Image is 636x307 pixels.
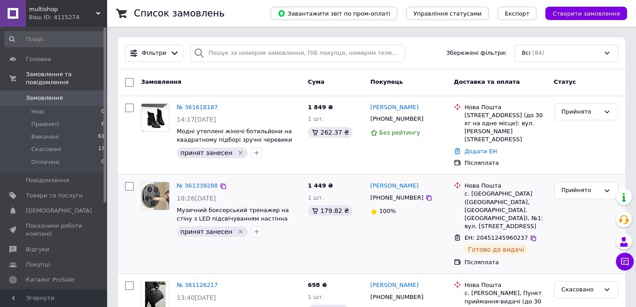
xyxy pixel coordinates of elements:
span: Експорт [505,10,530,17]
img: Фото товару [141,104,169,131]
a: № 361339288 [177,182,218,189]
button: Завантажити звіт по пром-оплаті [270,7,397,20]
span: 1 шт. [308,115,324,122]
span: multishop [29,5,96,13]
svg: Видалити мітку [237,228,244,235]
span: Скасовані [31,145,62,153]
span: 6 [101,120,104,128]
div: Післяплата [465,159,547,167]
a: Модні утеплені жіночі ботильйони на квадратному підборі зручні черевики на блискавці з гострими ш... [177,128,295,160]
div: Нова Пошта [465,103,547,111]
a: Створити замовлення [536,10,627,16]
a: Додати ЕН [465,148,497,155]
span: Повідомлення [26,176,69,184]
span: Замовлення та повідомлення [26,70,107,86]
a: № 361126217 [177,282,218,288]
div: [STREET_ADDRESS] (до 30 кг на одне місце): вул. [PERSON_NAME][STREET_ADDRESS] [465,111,547,144]
span: (84) [532,49,545,56]
span: 13:40[DATE] [177,294,216,301]
span: Показники роботи компанії [26,222,83,238]
a: № 361618187 [177,104,218,111]
input: Пошук за номером замовлення, ПІБ покупця, номером телефону, Email, номером накладної [190,45,405,62]
div: Прийнято [561,107,600,117]
div: Прийнято [561,186,600,195]
span: 1 шт. [308,294,324,300]
span: Каталог ProSale [26,276,74,284]
span: Товари та послуги [26,192,83,200]
span: 14:17[DATE] [177,116,216,123]
span: Всі [522,49,531,57]
div: с. [GEOGRAPHIC_DATA] ([GEOGRAPHIC_DATA], [GEOGRAPHIC_DATA]. [GEOGRAPHIC_DATA]), №1: вул. [STREET_... [465,190,547,230]
span: 18:26[DATE] [177,195,216,202]
span: 0 [101,108,104,116]
div: [PHONE_NUMBER] [369,291,425,303]
a: Музичний боксерський тренажер на стіну з LED підсвічуванням настінна боксерська мішень для доросл... [177,207,289,238]
img: Фото товару [141,182,169,210]
span: Прийняті [31,120,59,128]
div: Скасовано [561,285,600,295]
span: 0 [101,158,104,166]
span: 100% [379,208,396,214]
a: [PERSON_NAME] [370,182,419,190]
span: Створити замовлення [553,10,620,17]
span: Виконані [31,133,59,141]
button: Експорт [498,7,537,20]
span: принят занесен [180,149,233,156]
a: Фото товару [141,182,170,210]
a: Фото товару [141,103,170,132]
span: Завантажити звіт по пром-оплаті [278,9,390,17]
span: Доставка та оплата [454,78,520,85]
span: 61 [98,133,104,141]
div: Ваш ID: 4115274 [29,13,107,21]
span: Замовлення [141,78,181,85]
div: Готово до видачі [465,244,528,255]
div: 262.37 ₴ [308,127,353,138]
span: Замовлення [26,94,63,102]
h1: Список замовлень [134,8,224,19]
a: [PERSON_NAME] [370,103,419,112]
a: [PERSON_NAME] [370,281,419,290]
input: Пошук [4,31,105,47]
span: Оплачені [31,158,59,166]
span: Головна [26,55,51,63]
div: Післяплата [465,258,547,266]
span: Без рейтингу [379,129,420,136]
div: 179.82 ₴ [308,205,353,216]
span: 1 449 ₴ [308,182,333,189]
button: Чат з покупцем [616,253,634,270]
div: Нова Пошта [465,182,547,190]
div: Нова Пошта [465,281,547,289]
span: Покупці [26,261,50,269]
span: 698 ₴ [308,282,327,288]
button: Управління статусами [406,7,489,20]
span: Статус [554,78,576,85]
span: Нові [31,108,44,116]
svg: Видалити мітку [237,149,244,156]
span: 17 [98,145,104,153]
div: [PHONE_NUMBER] [369,113,425,125]
span: Фільтри [142,49,166,57]
span: 1 849 ₴ [308,104,333,111]
div: [PHONE_NUMBER] [369,192,425,204]
span: Покупець [370,78,403,85]
button: Створити замовлення [545,7,627,20]
span: Управління статусами [413,10,482,17]
span: Збережені фільтри: [446,49,507,57]
span: ЕН: 20451245960237 [465,234,528,241]
span: [DEMOGRAPHIC_DATA] [26,207,92,215]
span: принят занесен [180,228,233,235]
span: Відгуки [26,246,49,254]
span: Cума [308,78,324,85]
span: 1 шт. [308,194,324,201]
